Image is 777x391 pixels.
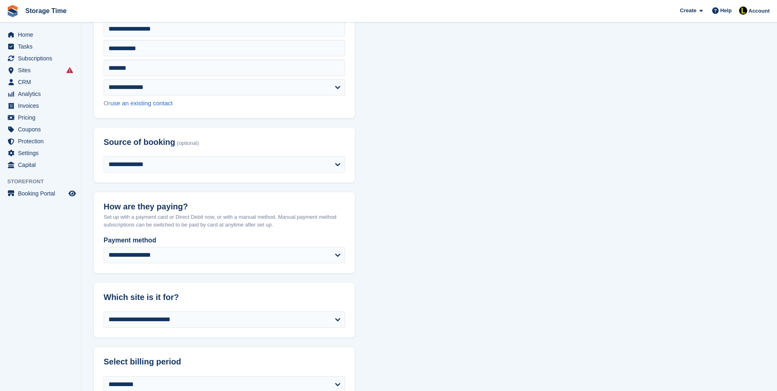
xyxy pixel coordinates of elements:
a: Storage Time [22,4,70,18]
span: CRM [18,76,67,88]
span: Subscriptions [18,53,67,64]
a: menu [4,112,77,123]
span: Analytics [18,88,67,100]
h2: Select billing period [104,357,345,367]
a: menu [4,188,77,199]
a: menu [4,53,77,64]
span: Create [680,7,696,15]
a: menu [4,29,77,40]
span: Capital [18,159,67,171]
a: menu [4,100,77,111]
h2: How are they paying? [104,202,345,211]
span: Invoices [18,100,67,111]
a: menu [4,147,77,159]
a: menu [4,159,77,171]
span: Help [720,7,732,15]
a: use an existing contact [111,100,173,107]
a: menu [4,88,77,100]
span: (optional) [177,140,199,147]
i: Smart entry sync failures have occurred [66,67,73,73]
p: Set up with a payment card or Direct Debit now, or with a manual method. Manual payment method su... [104,213,345,229]
img: stora-icon-8386f47178a22dfd0bd8f6a31ec36ba5ce8667c1dd55bd0f319d3a0aa187defe.svg [7,5,19,17]
a: menu [4,41,77,52]
a: menu [4,76,77,88]
span: Sites [18,64,67,76]
div: Or [104,99,345,108]
h2: Which site is it for? [104,293,345,302]
span: Booking Portal [18,188,67,199]
a: menu [4,136,77,147]
a: menu [4,64,77,76]
span: Pricing [18,112,67,123]
span: Protection [18,136,67,147]
span: Coupons [18,124,67,135]
span: Settings [18,147,67,159]
img: Laaibah Sarwar [739,7,747,15]
a: menu [4,124,77,135]
span: Home [18,29,67,40]
span: Storefront [7,178,81,186]
label: Payment method [104,235,345,245]
a: Preview store [67,189,77,198]
span: Account [748,7,770,15]
span: Tasks [18,41,67,52]
span: Source of booking [104,138,175,147]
